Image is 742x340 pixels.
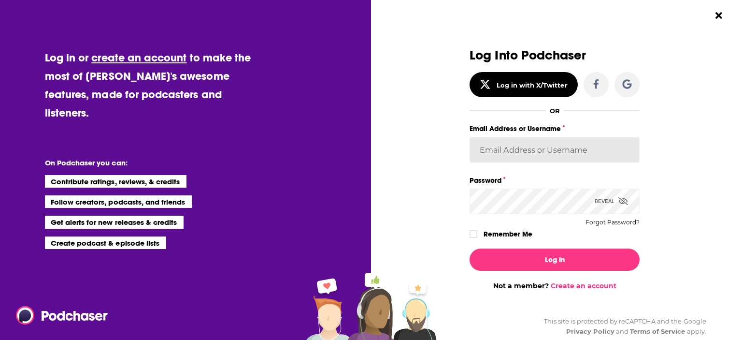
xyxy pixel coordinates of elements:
[470,137,640,163] input: Email Address or Username
[45,175,187,188] li: Contribute ratings, reviews, & credits
[536,316,706,337] div: This site is protected by reCAPTCHA and the Google and apply.
[45,216,184,228] li: Get alerts for new releases & credits
[470,249,640,271] button: Log In
[16,306,109,325] img: Podchaser - Follow, Share and Rate Podcasts
[470,72,578,97] button: Log in with X/Twitter
[470,174,640,187] label: Password
[595,189,628,214] div: Reveal
[630,327,685,335] a: Terms of Service
[585,219,640,226] button: Forgot Password?
[550,107,560,115] div: OR
[484,228,532,240] label: Remember Me
[45,195,192,208] li: Follow creators, podcasts, and friends
[45,237,166,249] li: Create podcast & episode lists
[566,327,614,335] a: Privacy Policy
[91,51,186,64] a: create an account
[470,122,640,135] label: Email Address or Username
[551,281,616,290] a: Create an account
[16,306,101,325] a: Podchaser - Follow, Share and Rate Podcasts
[470,281,640,290] div: Not a member?
[497,81,568,89] div: Log in with X/Twitter
[470,48,640,62] h3: Log Into Podchaser
[45,158,238,167] li: On Podchaser you can:
[710,6,728,25] button: Close Button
